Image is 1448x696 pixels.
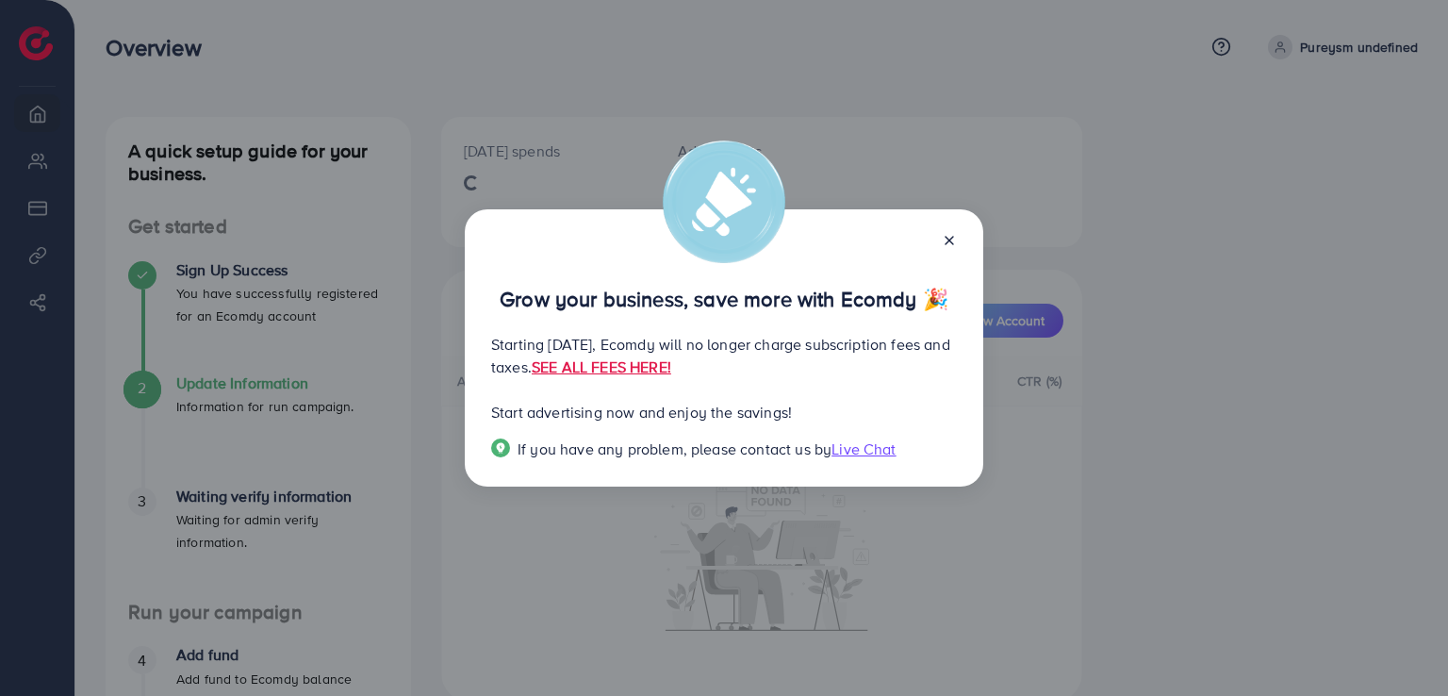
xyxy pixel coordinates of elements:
[663,141,785,263] img: alert
[831,439,896,459] span: Live Chat
[532,356,671,377] a: SEE ALL FEES HERE!
[491,333,957,378] p: Starting [DATE], Ecomdy will no longer charge subscription fees and taxes.
[491,439,510,457] img: Popup guide
[491,401,957,423] p: Start advertising now and enjoy the savings!
[518,439,831,459] span: If you have any problem, please contact us by
[491,288,957,310] p: Grow your business, save more with Ecomdy 🎉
